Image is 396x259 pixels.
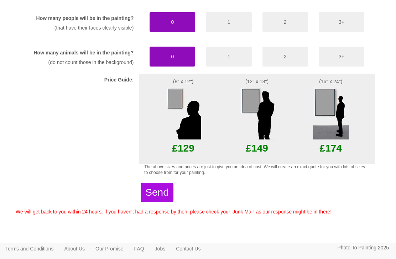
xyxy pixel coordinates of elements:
p: £129 [144,140,222,157]
p: £149 [233,140,281,157]
p: £174 [292,140,370,157]
a: FAQ [129,243,150,254]
img: Example size of a large painting [313,86,349,140]
img: Example size of a Midi painting [239,86,275,140]
img: Example size of a small painting [166,86,201,140]
button: 2 [262,47,308,67]
p: The above sizes and prices are just to give you an idea of cost. We will create an exact quote fo... [144,164,370,176]
button: 1 [206,47,251,67]
button: 3+ [319,47,364,67]
a: About Us [59,243,90,254]
a: Our Promise [90,243,129,254]
p: (8" x 12") [144,78,222,86]
a: Jobs [150,243,171,254]
p: (16" x 24") [292,78,370,86]
button: 0 [150,47,195,67]
a: Contact Us [171,243,206,254]
button: 0 [150,12,195,32]
p: Photo To Painting 2025 [337,243,389,252]
p: (that have their faces clearly visible) [26,24,134,33]
p: We will get back to you within 24 hours. If you haven't had a response by then, please check your... [16,208,380,217]
label: How many people will be in the painting? [36,15,134,22]
button: 2 [262,12,308,32]
label: Price Guide: [104,76,134,84]
p: (do not count those in the background) [26,58,134,67]
button: 1 [206,12,251,32]
p: (12" x 18") [233,78,281,86]
button: 3+ [319,12,364,32]
label: How many animals will be in the painting? [34,49,134,57]
button: Send [141,183,173,202]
